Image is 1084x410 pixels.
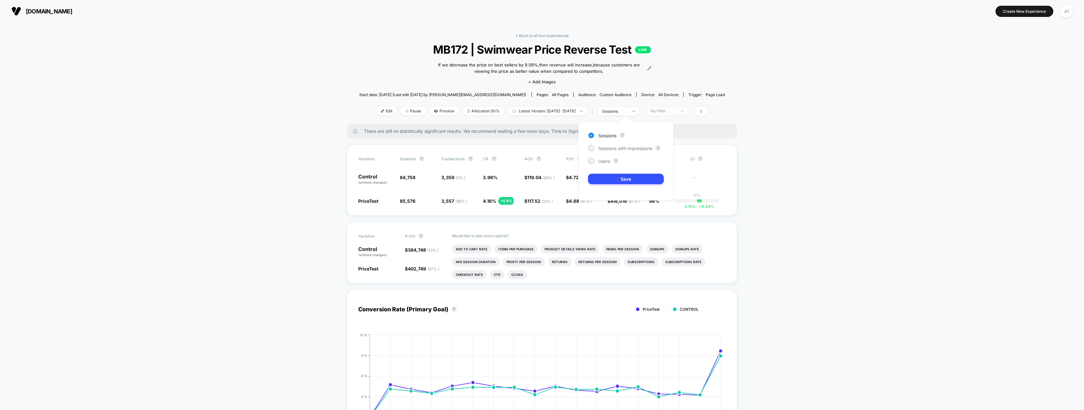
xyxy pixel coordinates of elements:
a: < Back to all live experiences [515,33,569,38]
span: Edit [376,107,397,115]
span: | [591,107,597,116]
span: PriceTest [358,266,378,271]
span: ( 12 % ) [542,199,553,204]
li: Avg Session Duration [452,257,499,266]
span: PriceTest [358,198,378,204]
span: Transactions [441,156,465,161]
span: 0.15 % [685,204,696,209]
span: Variation [358,156,393,161]
img: end [681,110,683,112]
span: 384,748 [408,247,438,253]
div: + 4.9 % [499,197,514,205]
span: (without changes) [358,180,387,184]
button: ? [419,156,424,161]
img: end [580,110,583,112]
button: ? [698,156,703,161]
span: Variation [358,233,393,239]
span: 3.96 % [483,175,498,180]
span: ( 2 % ) [456,175,465,180]
span: CR [483,156,488,161]
button: ? [620,133,625,138]
p: Would like to see more reports? [452,233,726,238]
div: Trigger: [688,92,725,97]
tspan: 6 % [361,374,367,378]
li: Ctr [490,270,504,279]
button: ? [452,307,457,312]
span: Sessions with impressions [598,146,652,151]
span: Sessions [400,156,416,161]
button: [DOMAIN_NAME] [10,6,74,16]
button: Create New Experience [995,6,1053,17]
p: Control [358,174,393,185]
span: Profit [405,234,415,239]
span: $ [566,198,592,204]
div: No Filter [651,109,676,113]
span: If we decrease the price on best sellers by 9.09%,then revenue will increase,because customers ar... [432,62,646,74]
span: [DOMAIN_NAME] [26,8,72,15]
img: end [632,111,635,112]
span: 4.16 % [483,198,496,204]
li: Product Details Views Rate [541,245,599,254]
li: Checkout Rate [452,270,487,279]
span: Start date: [DATE] (Last edit [DATE] by [PERSON_NAME][EMAIL_ADDRESS][DOMAIN_NAME]) [359,92,526,97]
li: Returns [548,257,571,266]
span: 4.72 [569,175,591,180]
li: Clicks [507,270,527,279]
span: ( 88 % ) [543,175,554,180]
span: --- [691,176,726,185]
span: + [699,204,701,209]
div: sessions [602,109,628,114]
li: Signups [646,245,668,254]
img: calendar [512,110,516,113]
span: Preview [429,107,459,115]
span: $ [524,198,553,204]
span: ( 98 % ) [455,199,467,204]
span: + Add Images [528,79,556,84]
span: $ [405,247,438,253]
li: Subscriptions [624,257,658,266]
button: ? [418,233,423,239]
span: Page Load [706,92,725,97]
li: Profit Per Session [503,257,545,266]
tspan: 3 % [361,395,367,399]
span: PriceTest [643,307,660,312]
button: ? [492,156,497,161]
li: Pages Per Session [602,245,643,254]
span: 9.84 % [696,204,714,209]
span: 119.04 [527,175,554,180]
span: PSV [566,156,574,161]
span: 117.52 [527,198,553,204]
span: $ [405,266,439,271]
span: Sessions [598,133,616,138]
span: 84,758 [400,175,415,180]
tspan: 9 % [361,353,367,357]
li: Returns Per Session [575,257,621,266]
span: 85,576 [400,198,415,204]
span: There are still no statistically significant results. We recommend waiting a few more days . Time... [364,128,724,134]
img: rebalance [467,109,470,113]
li: Add To Cart Rate [452,245,491,254]
button: ? [613,158,618,163]
span: Device: [636,92,683,97]
span: $ [566,175,591,180]
span: 3,557 [441,198,467,204]
span: MB172 | Swimwear Price Reverse Test [377,43,707,56]
span: Custom Audience [600,92,631,97]
span: CONTROL [680,307,699,312]
tspan: 12 % [360,333,367,337]
span: $ [524,175,554,180]
li: Items Per Purchase [494,245,538,254]
span: Users [598,158,610,164]
div: JH [1060,5,1072,18]
div: Pages: [537,92,569,97]
span: ( 87 % ) [427,267,439,271]
span: Latest Version: [DATE] - [DATE] [507,107,587,115]
span: (without changes) [358,253,387,257]
button: Save [588,174,664,184]
div: Audience: [578,92,631,97]
p: | [696,198,698,202]
button: ? [468,156,473,161]
p: LIVE [635,46,651,53]
button: ? [536,156,541,161]
img: Visually logo [12,6,21,16]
